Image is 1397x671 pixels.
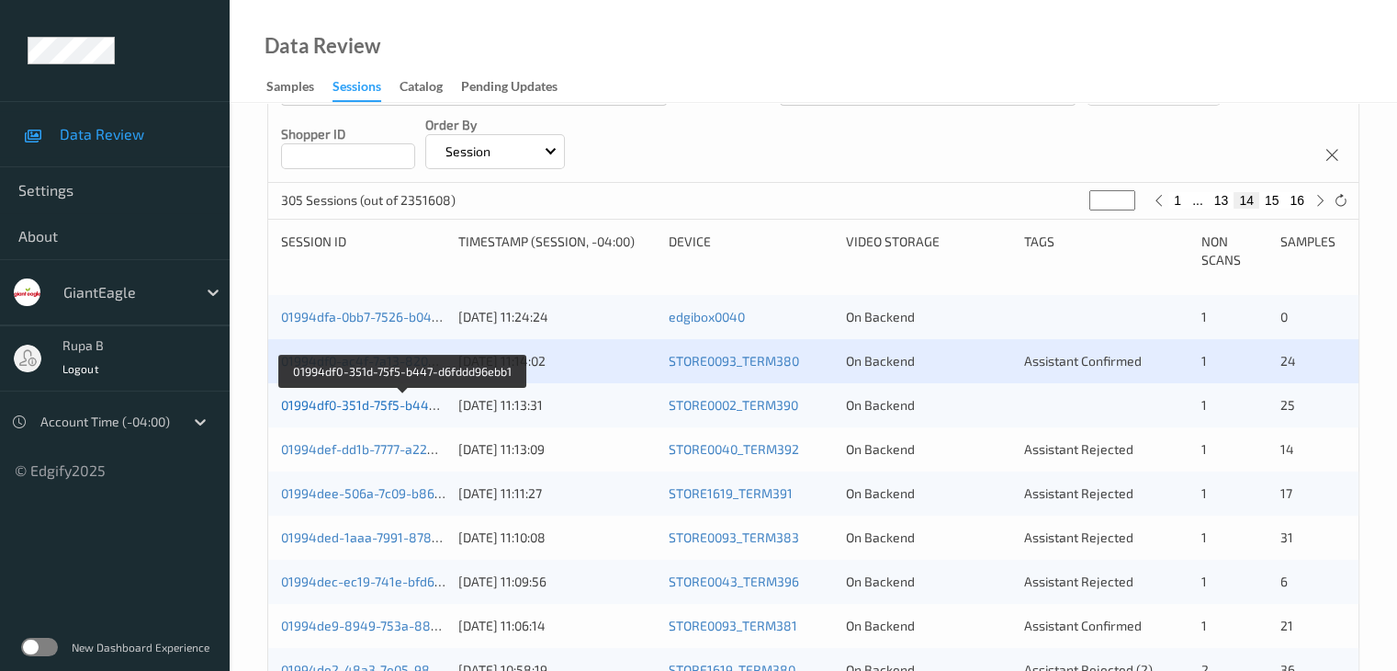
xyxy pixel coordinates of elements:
[1024,441,1133,457] span: Assistant Rejected
[458,396,656,415] div: [DATE] 11:13:31
[332,77,381,102] div: Sessions
[1024,485,1133,501] span: Assistant Rejected
[1024,574,1133,589] span: Assistant Rejected
[281,618,537,633] a: 01994de9-8949-753a-887b-d304159b8bc0
[400,77,443,100] div: Catalog
[1279,618,1292,633] span: 21
[669,485,793,501] a: STORE1619_TERM391
[458,484,656,503] div: [DATE] 11:11:27
[281,485,535,501] a: 01994dee-506a-7c09-b862-b00af4939083
[458,617,656,635] div: [DATE] 11:06:14
[1024,353,1142,369] span: Assistant Confirmed
[458,440,656,459] div: [DATE] 11:13:09
[846,573,1010,591] div: On Backend
[458,233,656,269] div: Timestamp (Session, -04:00)
[1201,441,1207,457] span: 1
[281,191,456,210] p: 305 Sessions (out of 2351608)
[1024,618,1142,633] span: Assistant Confirmed
[846,484,1010,503] div: On Backend
[1279,353,1295,369] span: 24
[1187,192,1209,209] button: ...
[669,309,745,324] a: edgibox0040
[1168,192,1187,209] button: 1
[846,440,1010,459] div: On Backend
[400,74,461,100] a: Catalog
[1024,233,1189,269] div: Tags
[265,37,380,55] div: Data Review
[1201,574,1207,589] span: 1
[846,352,1010,370] div: On Backend
[1209,192,1234,209] button: 13
[1259,192,1285,209] button: 15
[1279,574,1287,589] span: 6
[281,574,525,589] a: 01994dec-ec19-741e-bfd6-4f91546cb4ad
[669,618,797,633] a: STORE0093_TERM381
[1201,233,1267,269] div: Non Scans
[1279,529,1292,545] span: 31
[1201,353,1207,369] span: 1
[266,77,314,100] div: Samples
[1284,192,1310,209] button: 16
[1201,485,1207,501] span: 1
[281,125,415,143] p: Shopper ID
[1279,397,1294,413] span: 25
[1201,618,1207,633] span: 1
[669,233,833,269] div: Device
[669,574,799,589] a: STORE0043_TERM396
[332,74,400,102] a: Sessions
[846,529,1010,547] div: On Backend
[1201,309,1207,324] span: 1
[1201,529,1207,545] span: 1
[1279,485,1291,501] span: 17
[1279,441,1293,457] span: 14
[461,77,558,100] div: Pending Updates
[1279,309,1287,324] span: 0
[846,396,1010,415] div: On Backend
[1234,192,1259,209] button: 14
[281,233,445,269] div: Session ID
[458,352,656,370] div: [DATE] 11:14:02
[281,441,530,457] a: 01994def-dd1b-7777-a228-836688216555
[281,353,525,369] a: 01994df0-ac4f-7a13-8209-0d378197a327
[281,309,528,324] a: 01994dfa-0bb7-7526-b047-373180b76c6e
[846,308,1010,326] div: On Backend
[266,74,332,100] a: Samples
[846,233,1010,269] div: Video Storage
[1024,529,1133,545] span: Assistant Rejected
[461,74,576,100] a: Pending Updates
[281,397,524,413] a: 01994df0-351d-75f5-b447-d6fddd96ebb1
[669,397,798,413] a: STORE0002_TERM390
[458,573,656,591] div: [DATE] 11:09:56
[669,529,799,545] a: STORE0093_TERM383
[458,529,656,547] div: [DATE] 11:10:08
[1279,233,1346,269] div: Samples
[281,529,532,545] a: 01994ded-1aaa-7991-878d-00a08538c89f
[458,308,656,326] div: [DATE] 11:24:24
[425,116,565,134] p: Order By
[669,353,799,369] a: STORE0093_TERM380
[1201,397,1207,413] span: 1
[439,142,497,161] p: Session
[669,441,799,457] a: STORE0040_TERM392
[846,617,1010,635] div: On Backend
